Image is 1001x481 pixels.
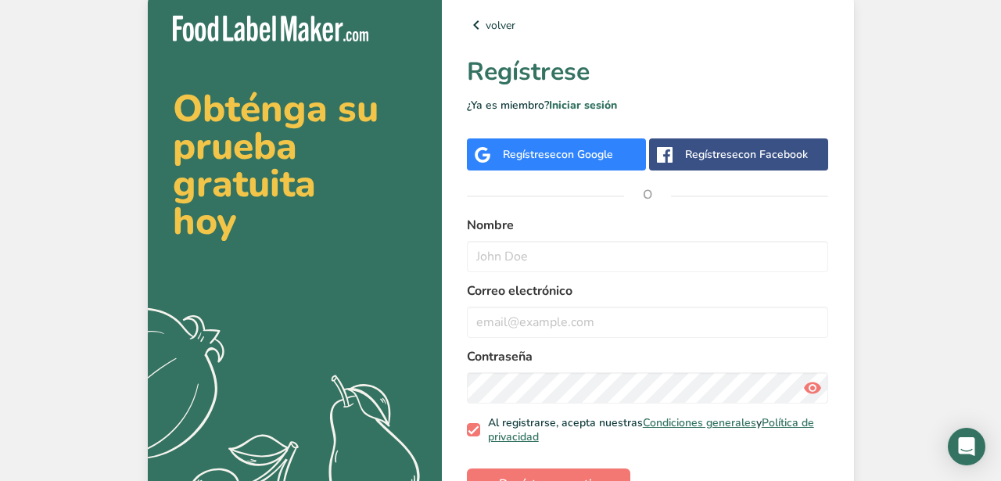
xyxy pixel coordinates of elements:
[685,146,808,163] div: Regístrese
[467,241,829,272] input: John Doe
[480,416,823,443] span: Al registrarse, acepta nuestras y
[467,97,829,113] p: ¿Ya es miembro?
[467,53,829,91] h1: Regístrese
[467,347,829,366] label: Contraseña
[948,428,985,465] div: Open Intercom Messenger
[488,415,814,444] a: Política de privacidad
[173,90,417,240] h2: Obténga su prueba gratuita hoy
[556,147,613,162] span: con Google
[643,415,756,430] a: Condiciones generales
[173,16,368,41] img: Food Label Maker
[467,216,829,235] label: Nombre
[503,146,613,163] div: Regístrese
[549,98,617,113] a: Iniciar sesión
[624,171,671,218] span: O
[467,307,829,338] input: email@example.com
[467,16,829,34] a: volver
[467,282,829,300] label: Correo electrónico
[738,147,808,162] span: con Facebook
